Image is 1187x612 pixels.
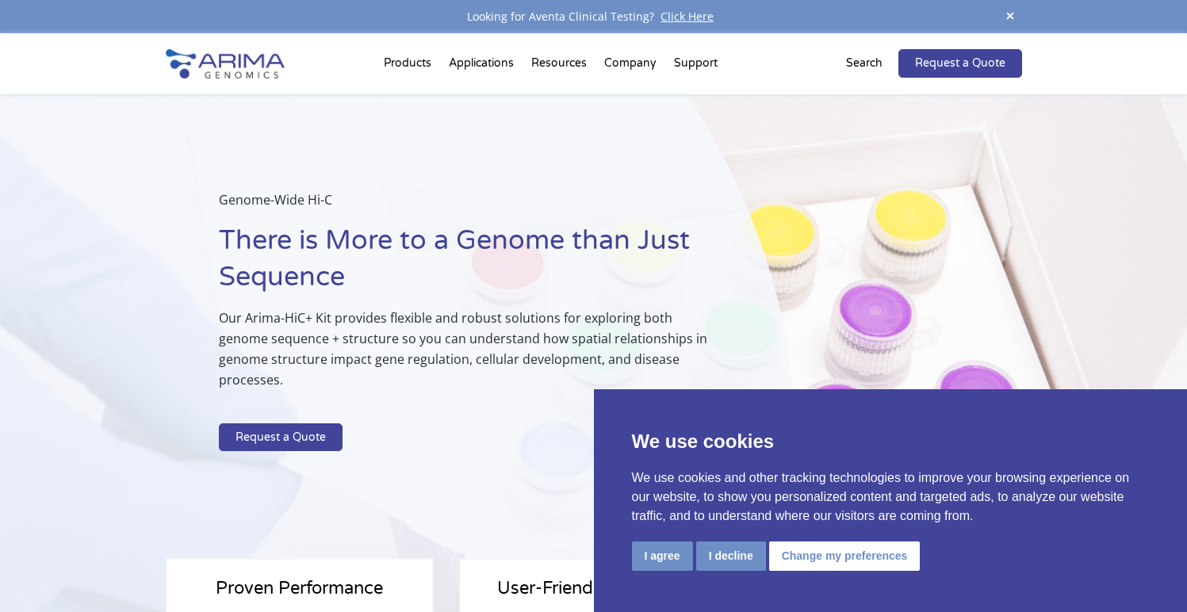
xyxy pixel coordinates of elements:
[769,541,921,571] button: Change my preferences
[696,541,766,571] button: I decline
[846,53,883,74] p: Search
[219,189,716,223] p: Genome-Wide Hi-C
[219,223,716,308] h1: There is More to a Genome than Just Sequence
[632,541,693,571] button: I agree
[898,49,1022,78] a: Request a Quote
[219,423,343,452] a: Request a Quote
[216,578,383,599] span: Proven Performance
[166,49,285,78] img: Arima-Genomics-logo
[219,308,716,403] p: Our Arima-HiC+ Kit provides flexible and robust solutions for exploring both genome sequence + st...
[166,6,1022,27] div: Looking for Aventa Clinical Testing?
[632,427,1150,456] p: We use cookies
[497,578,689,599] span: User-Friendly Workflow
[654,9,720,24] a: Click Here
[632,469,1150,526] p: We use cookies and other tracking technologies to improve your browsing experience on our website...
